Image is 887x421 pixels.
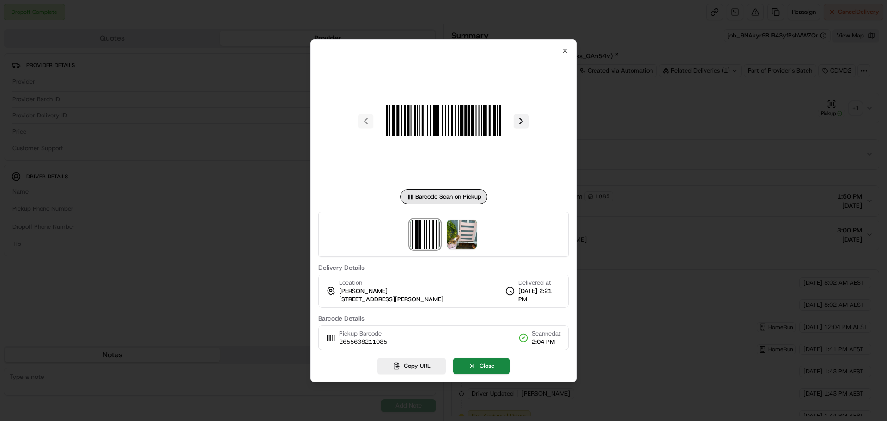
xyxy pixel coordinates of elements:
[377,55,510,188] img: barcode_scan_on_pickup image
[453,358,510,374] button: Close
[339,279,362,287] span: Location
[400,189,487,204] div: Barcode Scan on Pickup
[318,315,569,322] label: Barcode Details
[339,338,387,346] span: 2655638211085
[377,358,446,374] button: Copy URL
[318,264,569,271] label: Delivery Details
[339,287,388,295] span: [PERSON_NAME]
[532,329,561,338] span: Scanned at
[339,295,443,304] span: [STREET_ADDRESS][PERSON_NAME]
[518,279,561,287] span: Delivered at
[339,329,387,338] span: Pickup Barcode
[447,220,477,249] img: photo_proof_of_delivery image
[518,287,561,304] span: [DATE] 2:21 PM
[410,220,440,249] img: barcode_scan_on_pickup image
[532,338,561,346] span: 2:04 PM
